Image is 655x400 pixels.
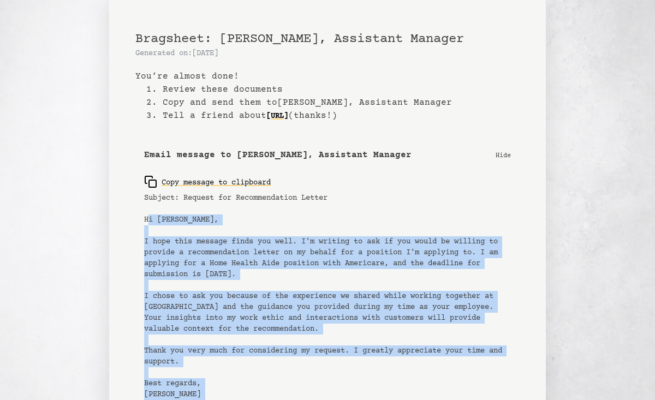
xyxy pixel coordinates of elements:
[144,148,412,162] b: Email message to [PERSON_NAME], Assistant Manager
[144,175,271,188] div: Copy message to clipboard
[146,83,520,96] li: 1. Review these documents
[496,150,511,160] p: Hide
[146,109,520,122] li: 3. Tell a friend about (thanks!)
[135,70,520,83] b: You’re almost done!
[144,171,271,193] button: Copy message to clipboard
[135,32,464,46] span: Bragsheet: [PERSON_NAME], Assistant Manager
[135,48,520,59] p: Generated on: [DATE]
[266,108,288,125] a: [URL]
[146,96,520,109] li: 2. Copy and send them to [PERSON_NAME], Assistant Manager
[135,140,520,171] button: Email message to [PERSON_NAME], Assistant Manager Hide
